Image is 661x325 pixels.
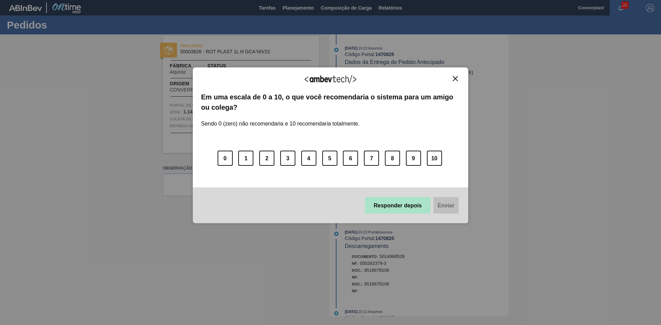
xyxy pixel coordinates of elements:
button: 7 [364,151,379,166]
button: 3 [280,151,295,166]
font: 7 [370,155,373,161]
font: 10 [431,155,438,161]
button: Responder depois [365,197,431,214]
font: 2 [265,155,269,161]
font: 9 [412,155,415,161]
font: 8 [391,155,394,161]
font: Sendo 0 (zero) não recomendaria e 10 recomendaria totalmente. [201,121,360,127]
button: 2 [259,151,274,166]
button: 9 [406,151,421,166]
button: 5 [322,151,337,166]
button: 6 [343,151,358,166]
font: Responder depois [374,203,422,208]
button: 1 [238,151,253,166]
font: 3 [286,155,290,161]
font: 5 [328,155,331,161]
button: 4 [301,151,316,166]
img: Logo Ambevtech [305,75,356,84]
button: Fechar [451,76,460,82]
button: 0 [218,151,233,166]
font: Em uma escala de 0 a 10, o que você recomendaria o sistema para um amigo ou colega? [201,93,453,111]
font: 6 [349,155,352,161]
font: 4 [307,155,310,161]
button: 10 [427,151,442,166]
font: 1 [244,155,248,161]
font: 0 [223,155,227,161]
img: Fechar [453,76,458,81]
button: 8 [385,151,400,166]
